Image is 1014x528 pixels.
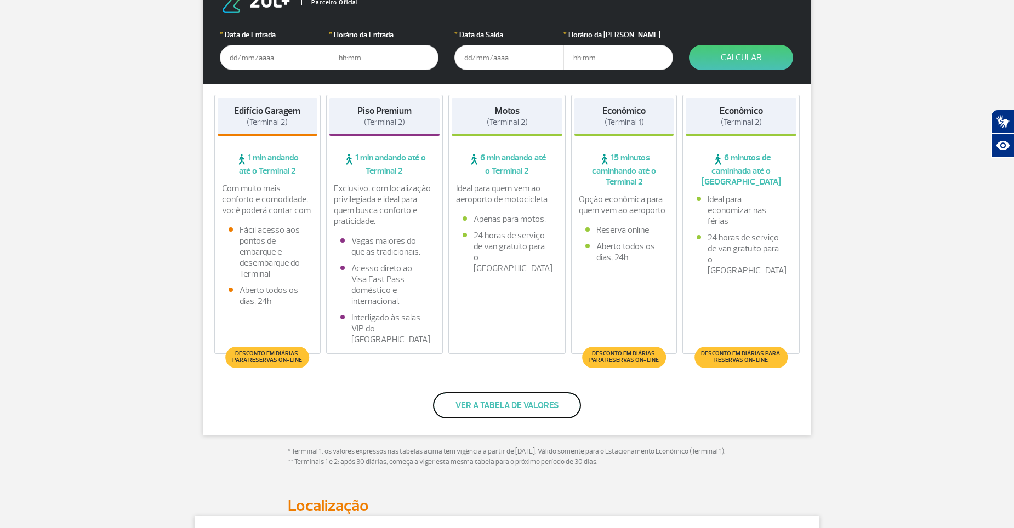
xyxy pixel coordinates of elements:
h2: Localização [288,496,726,516]
li: Acesso direto ao Visa Fast Pass doméstico e internacional. [340,263,429,307]
p: Ideal para quem vem ao aeroporto de motocicleta. [456,183,558,205]
li: Aberto todos os dias, 24h. [585,241,663,263]
li: Vagas maiores do que as tradicionais. [340,236,429,257]
span: 6 min andando até o Terminal 2 [452,152,562,176]
span: 15 minutos caminhando até o Terminal 2 [574,152,674,187]
li: 24 horas de serviço de van gratuito para o [GEOGRAPHIC_DATA] [697,232,785,276]
label: Horário da Entrada [329,29,438,41]
button: Ver a tabela de valores [433,392,581,418]
li: Interligado às salas VIP do [GEOGRAPHIC_DATA]. [340,312,429,345]
input: dd/mm/aaaa [454,45,564,70]
p: * Terminal 1: os valores expressos nas tabelas acima têm vigência a partir de [DATE]. Válido some... [288,446,726,468]
strong: Motos [495,105,520,117]
label: Data de Entrada [220,29,329,41]
span: (Terminal 2) [721,117,762,128]
strong: Econômico [720,105,763,117]
p: Opção econômica para quem vem ao aeroporto. [579,194,670,216]
span: Desconto em diárias para reservas on-line [700,351,782,364]
p: Com muito mais conforto e comodidade, você poderá contar com: [222,183,313,216]
span: (Terminal 1) [605,117,644,128]
strong: Piso Premium [357,105,412,117]
strong: Edifício Garagem [234,105,300,117]
li: Aberto todos os dias, 24h [229,285,306,307]
div: Plugin de acessibilidade da Hand Talk. [991,110,1014,158]
li: Reserva online [585,225,663,236]
span: (Terminal 2) [487,117,528,128]
strong: Econômico [602,105,646,117]
span: 1 min andando até o Terminal 2 [329,152,440,176]
input: hh:mm [563,45,673,70]
li: Ideal para economizar nas férias [697,194,785,227]
button: Abrir tradutor de língua de sinais. [991,110,1014,134]
p: Exclusivo, com localização privilegiada e ideal para quem busca conforto e praticidade. [334,183,436,227]
label: Horário da [PERSON_NAME] [563,29,673,41]
span: 1 min andando até o Terminal 2 [218,152,317,176]
span: Desconto em diárias para reservas on-line [588,351,660,364]
li: Apenas para motos. [463,214,551,225]
span: 6 minutos de caminhada até o [GEOGRAPHIC_DATA] [686,152,796,187]
span: (Terminal 2) [364,117,405,128]
input: dd/mm/aaaa [220,45,329,70]
li: 24 horas de serviço de van gratuito para o [GEOGRAPHIC_DATA] [463,230,551,274]
label: Data da Saída [454,29,564,41]
li: Fácil acesso aos pontos de embarque e desembarque do Terminal [229,225,306,279]
input: hh:mm [329,45,438,70]
button: Abrir recursos assistivos. [991,134,1014,158]
span: Desconto em diárias para reservas on-line [231,351,304,364]
button: Calcular [689,45,793,70]
span: (Terminal 2) [247,117,288,128]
